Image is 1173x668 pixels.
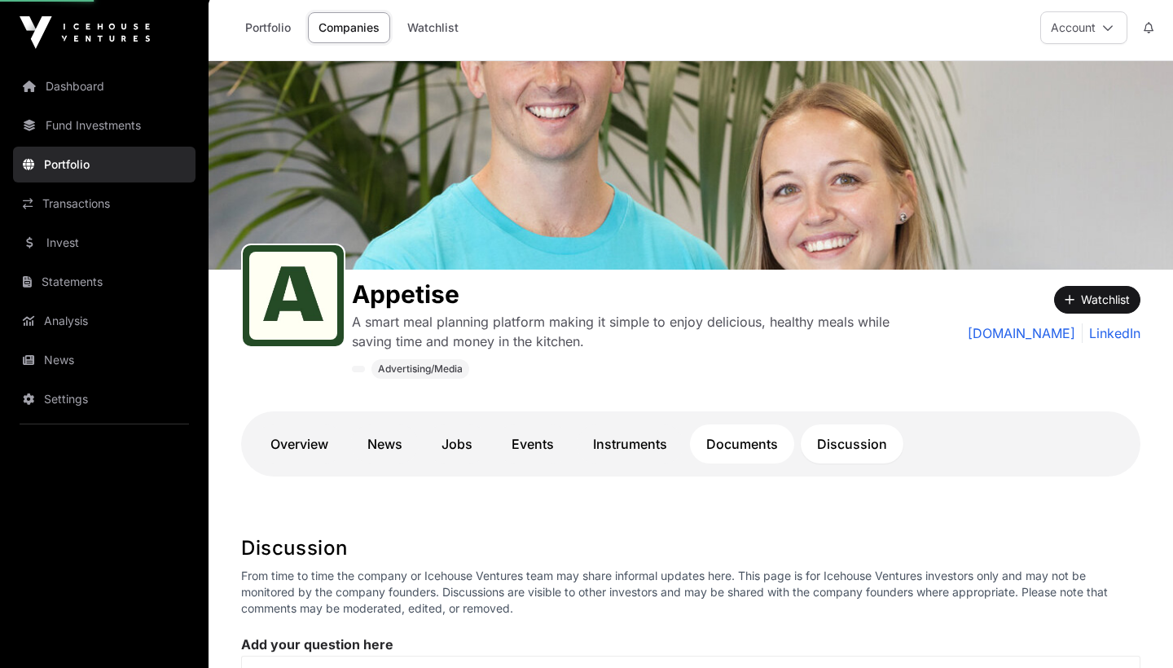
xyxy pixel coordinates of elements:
h1: Appetise [352,279,916,309]
a: [DOMAIN_NAME] [968,323,1075,343]
label: Add your question here [241,636,1140,653]
a: Invest [13,225,195,261]
a: Watchlist [397,12,469,43]
a: Jobs [425,424,489,464]
button: Watchlist [1054,286,1140,314]
a: Statements [13,264,195,300]
button: Account [1040,11,1127,44]
iframe: Chat Widget [1092,590,1173,668]
a: Portfolio [13,147,195,182]
p: A smart meal planning platform making it simple to enjoy delicious, healthy meals while saving ti... [352,312,916,351]
a: Fund Investments [13,108,195,143]
a: Events [495,424,570,464]
a: Settings [13,381,195,417]
img: menuaid_logo.jpeg [249,252,337,340]
a: Discussion [801,424,903,464]
h1: Discussion [241,535,1140,561]
a: Companies [308,12,390,43]
a: Documents [690,424,794,464]
a: Overview [254,424,345,464]
p: From time to time the company or Icehouse Ventures team may share informal updates here. This pag... [241,568,1140,617]
img: Icehouse Ventures Logo [20,16,150,49]
img: Appetise [209,61,1173,270]
a: News [13,342,195,378]
a: Transactions [13,186,195,222]
a: Portfolio [235,12,301,43]
a: Analysis [13,303,195,339]
a: LinkedIn [1082,323,1140,343]
a: Instruments [577,424,683,464]
span: Advertising/Media [378,363,463,376]
a: News [351,424,419,464]
a: Dashboard [13,68,195,104]
nav: Tabs [254,424,1127,464]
